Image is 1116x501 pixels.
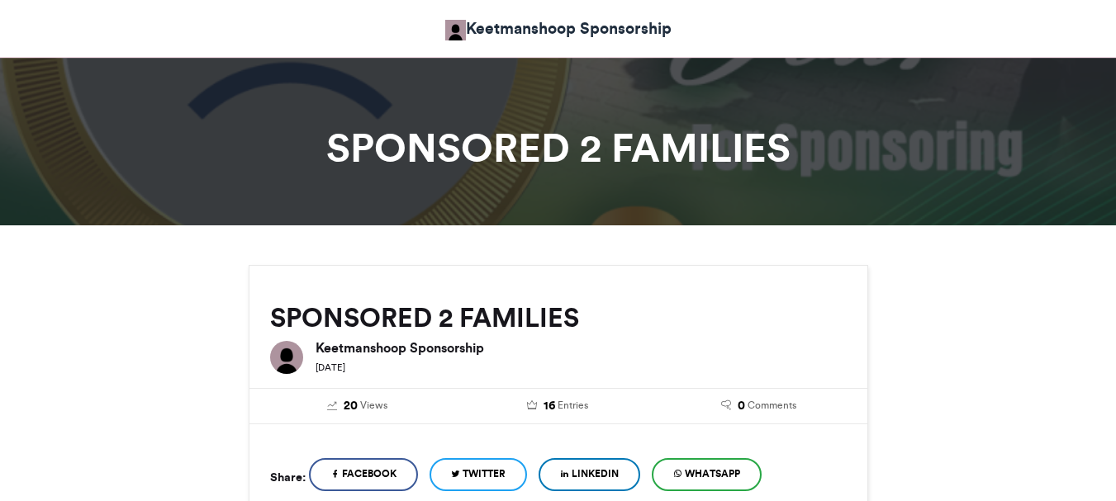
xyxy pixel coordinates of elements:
[445,17,672,40] a: Keetmanshoop Sponsorship
[309,458,418,491] a: Facebook
[360,398,387,413] span: Views
[342,466,397,481] span: Facebook
[539,458,640,491] a: LinkedIn
[671,397,847,415] a: 0 Comments
[544,397,555,415] span: 16
[738,397,745,415] span: 0
[445,20,466,40] img: Keetmanshoop Sponsorship
[463,466,506,481] span: Twitter
[470,397,646,415] a: 16 Entries
[430,458,527,491] a: Twitter
[558,398,588,413] span: Entries
[685,466,740,481] span: WhatsApp
[316,341,847,354] h6: Keetmanshoop Sponsorship
[572,466,619,481] span: LinkedIn
[270,341,303,374] img: Keetmanshoop Sponsorship
[316,362,345,373] small: [DATE]
[270,397,446,415] a: 20 Views
[270,303,847,333] h2: SPONSORED 2 FAMILIES
[100,128,1017,168] h1: SPONSORED 2 FAMILIES
[270,466,306,488] h5: Share:
[652,458,762,491] a: WhatsApp
[344,397,358,415] span: 20
[748,398,796,413] span: Comments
